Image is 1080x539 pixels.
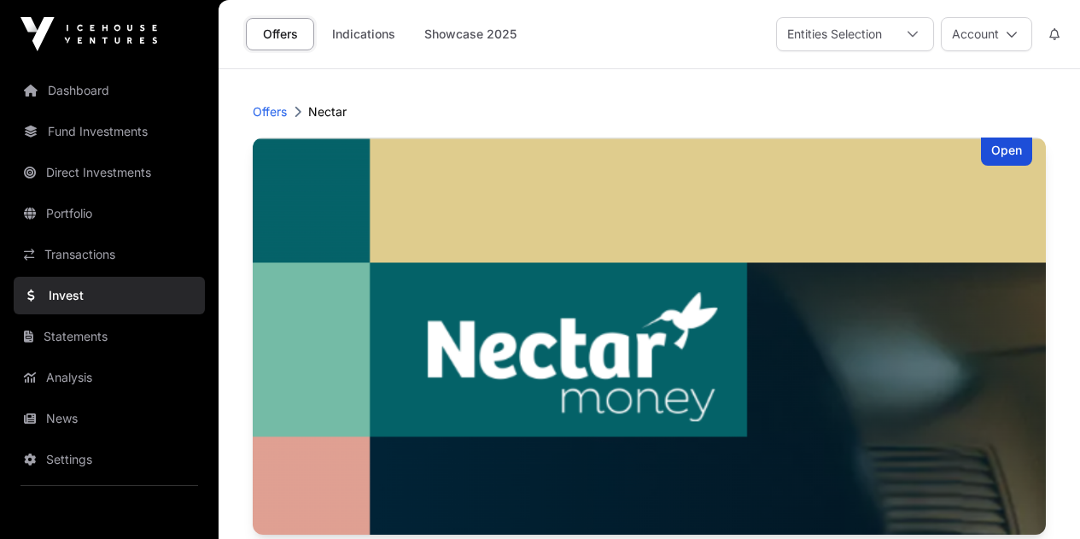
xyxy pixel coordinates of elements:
a: Statements [14,318,205,355]
a: Showcase 2025 [413,18,528,50]
a: Settings [14,441,205,478]
a: Transactions [14,236,205,273]
p: Nectar [308,103,347,120]
div: Open [981,138,1032,166]
img: Icehouse Ventures Logo [20,17,157,51]
button: Account [941,17,1032,51]
a: Invest [14,277,205,314]
a: News [14,400,205,437]
a: Analysis [14,359,205,396]
a: Dashboard [14,72,205,109]
img: Nectar [253,138,1046,535]
a: Offers [246,18,314,50]
div: Entities Selection [777,18,892,50]
a: Portfolio [14,195,205,232]
a: Direct Investments [14,154,205,191]
a: Indications [321,18,406,50]
a: Fund Investments [14,113,205,150]
a: Offers [253,103,287,120]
